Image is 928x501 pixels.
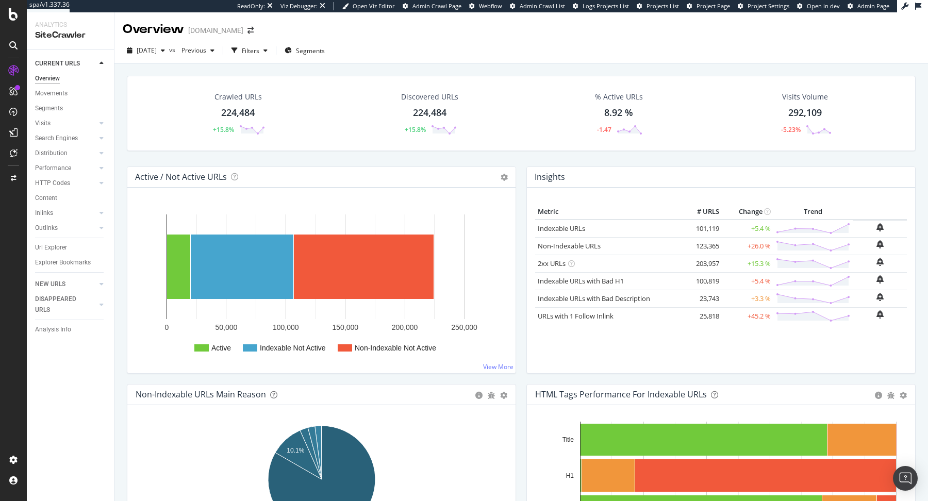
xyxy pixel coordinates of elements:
[35,208,53,219] div: Inlinks
[722,237,773,255] td: +26.0 %
[738,2,789,10] a: Project Settings
[681,290,722,307] td: 23,743
[213,125,234,134] div: +15.8%
[893,466,918,491] div: Open Intercom Messenger
[35,257,91,268] div: Explorer Bookmarks
[848,2,889,10] a: Admin Page
[722,204,773,220] th: Change
[35,223,58,233] div: Outlinks
[35,73,60,84] div: Overview
[807,2,840,10] span: Open in dev
[403,2,461,10] a: Admin Crawl Page
[876,258,884,266] div: bell-plus
[221,106,255,120] div: 224,484
[875,392,882,399] div: circle-info
[647,2,679,10] span: Projects List
[857,2,889,10] span: Admin Page
[722,290,773,307] td: +3.3 %
[280,2,318,10] div: Viz Debugger:
[35,193,57,204] div: Content
[604,106,633,120] div: 8.92 %
[35,88,68,99] div: Movements
[35,324,71,335] div: Analysis Info
[136,204,508,365] svg: A chart.
[35,163,71,174] div: Performance
[137,46,157,55] span: 2025 Sep. 19th
[510,2,565,10] a: Admin Crawl List
[500,392,507,399] div: gear
[35,324,107,335] a: Analysis Info
[35,242,107,253] a: Url Explorer
[401,92,458,102] div: Discovered URLs
[538,241,601,250] a: Non-Indexable URLs
[748,2,789,10] span: Project Settings
[722,255,773,272] td: +15.3 %
[35,193,107,204] a: Content
[405,125,426,134] div: +15.8%
[280,42,329,59] button: Segments
[123,21,184,38] div: Overview
[535,170,565,184] h4: Insights
[35,118,96,129] a: Visits
[900,392,907,399] div: gear
[595,92,643,102] div: % Active URLs
[697,2,730,10] span: Project Page
[35,58,96,69] a: CURRENT URLS
[483,362,513,371] a: View More
[535,204,681,220] th: Metric
[35,29,106,41] div: SiteCrawler
[876,275,884,283] div: bell-plus
[35,279,96,290] a: NEW URLS
[681,237,722,255] td: 123,365
[214,92,262,102] div: Crawled URLs
[332,323,358,331] text: 150,000
[722,272,773,290] td: +5.4 %
[211,344,231,352] text: Active
[165,323,169,331] text: 0
[35,88,107,99] a: Movements
[451,323,477,331] text: 250,000
[788,106,822,120] div: 292,109
[35,103,107,114] a: Segments
[35,208,96,219] a: Inlinks
[169,45,177,54] span: vs
[35,163,96,174] a: Performance
[35,103,63,114] div: Segments
[35,294,87,315] div: DISAPPEARED URLS
[35,21,106,29] div: Analytics
[260,344,326,352] text: Indexable Not Active
[687,2,730,10] a: Project Page
[35,242,67,253] div: Url Explorer
[876,310,884,319] div: bell-plus
[573,2,629,10] a: Logs Projects List
[538,276,624,286] a: Indexable URLs with Bad H1
[177,46,206,55] span: Previous
[488,392,495,399] div: bug
[469,2,502,10] a: Webflow
[353,2,395,10] span: Open Viz Editor
[35,257,107,268] a: Explorer Bookmarks
[681,307,722,325] td: 25,818
[479,2,502,10] span: Webflow
[177,42,219,59] button: Previous
[681,220,722,238] td: 101,119
[535,389,707,399] div: HTML Tags Performance for Indexable URLs
[876,240,884,248] div: bell-plus
[597,125,611,134] div: -1.47
[475,392,483,399] div: circle-info
[413,106,446,120] div: 224,484
[773,204,853,220] th: Trend
[782,92,828,102] div: Visits Volume
[215,323,237,331] text: 50,000
[35,294,96,315] a: DISAPPEARED URLS
[35,178,70,189] div: HTTP Codes
[35,279,65,290] div: NEW URLS
[123,42,169,59] button: [DATE]
[722,307,773,325] td: +45.2 %
[412,2,461,10] span: Admin Crawl Page
[392,323,418,331] text: 200,000
[35,133,96,144] a: Search Engines
[501,174,508,181] i: Options
[538,224,585,233] a: Indexable URLs
[538,311,614,321] a: URLs with 1 Follow Inlink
